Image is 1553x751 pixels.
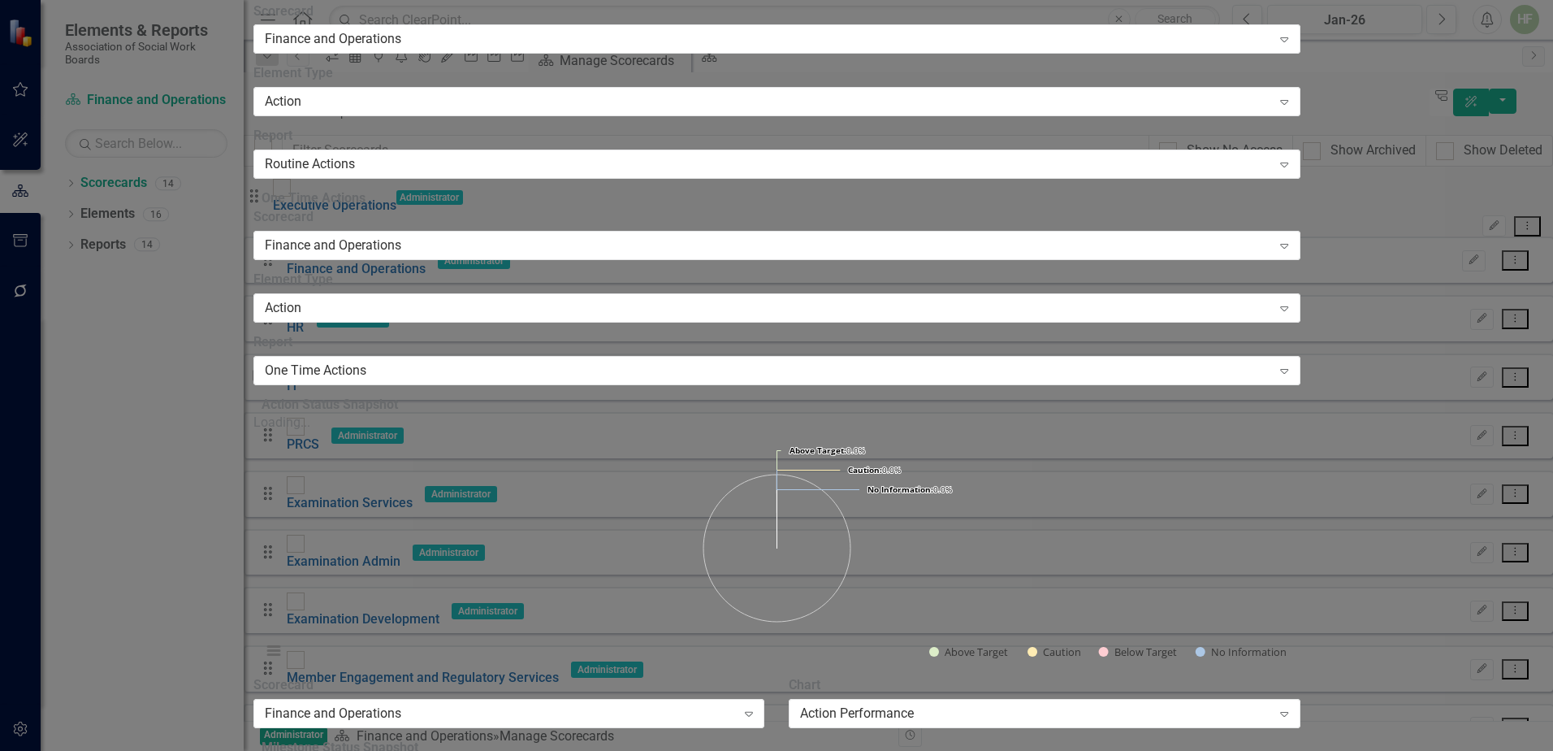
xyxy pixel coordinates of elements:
[789,445,846,456] tspan: Above Target:
[848,464,901,475] text: 0.0%
[265,93,1272,111] div: Action
[253,64,1300,83] label: Element Type
[253,333,1300,352] label: Report
[789,445,865,456] text: 0.0%
[265,155,1272,174] div: Routine Actions
[265,298,1272,317] div: Action
[253,432,1300,676] svg: Interactive chart
[253,271,1300,289] label: Element Type
[253,2,1300,21] label: Scorecard
[1099,645,1178,659] button: Show Below Target
[253,676,765,695] label: Scorecard
[265,30,1272,49] div: Finance and Operations
[253,396,406,415] legend: Action Status Snapshot
[253,208,1300,227] label: Scorecard
[253,189,374,208] legend: One Time Actions
[253,127,1300,145] label: Report
[929,645,1009,659] button: Show Above Target
[262,640,285,662] button: View chart menu, Chart
[789,676,1300,695] label: Chart
[800,705,1271,723] div: Action Performance
[265,361,1272,380] div: One Time Actions
[1196,645,1286,659] button: Show No Information
[848,464,882,475] tspan: Caution:
[253,414,1300,432] div: Loading...
[867,484,933,495] tspan: No Information:
[265,236,1272,254] div: Finance and Operations
[1027,645,1081,659] button: Show Caution
[253,432,1300,676] div: Chart. Highcharts interactive chart.
[867,484,952,495] text: 0.0%
[265,705,736,723] div: Finance and Operations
